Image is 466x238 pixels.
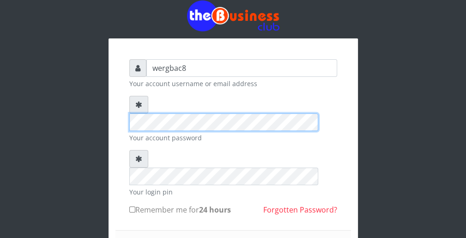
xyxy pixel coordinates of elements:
label: Remember me for [129,204,231,215]
small: Your login pin [129,187,337,197]
b: 24 hours [199,205,231,215]
small: Your account password [129,133,337,143]
input: Username or email address [146,59,337,77]
small: Your account username or email address [129,79,337,88]
a: Forgotten Password? [263,205,337,215]
input: Remember me for24 hours [129,207,135,213]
